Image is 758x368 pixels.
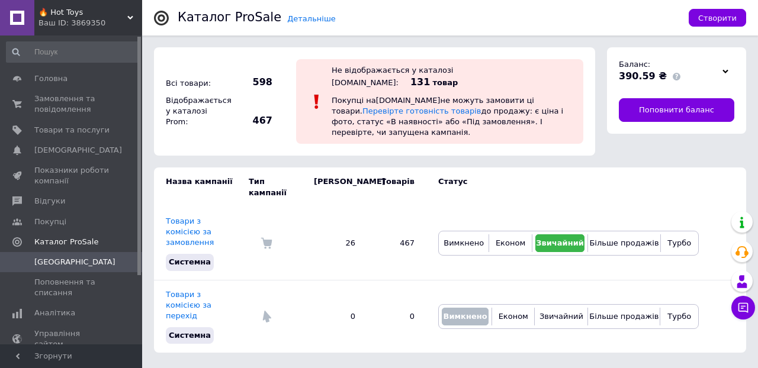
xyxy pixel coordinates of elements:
span: 598 [231,76,272,89]
span: 467 [231,114,272,127]
span: Покупці на [DOMAIN_NAME] не можуть замовити ці товари. до продажу: є ціна і фото, статус «В наявн... [332,96,563,137]
span: [DEMOGRAPHIC_DATA] [34,145,122,156]
a: Детальніше [287,14,336,23]
div: Ваш ID: 3869350 [38,18,142,28]
img: Комісія за замовлення [261,237,272,249]
button: Турбо [663,308,695,325]
td: Тип кампанії [249,167,302,206]
td: 467 [367,207,426,280]
span: 131 [410,76,430,88]
td: 26 [302,207,367,280]
span: Системна [169,257,211,266]
td: Товарів [367,167,426,206]
span: Системна [169,331,211,340]
span: Турбо [667,312,691,321]
a: Поповнити баланс [619,98,734,122]
td: 0 [302,280,367,353]
span: Більше продажів [589,238,659,247]
a: Товари з комісією за перехід [166,290,211,320]
span: Відгуки [34,196,65,206]
div: Каталог ProSale [178,11,281,24]
span: Вимкнено [444,238,484,247]
span: Поповнити баланс [639,105,714,115]
button: Турбо [664,234,695,252]
div: Всі товари: [163,75,228,92]
td: Статус [426,167,699,206]
input: Пошук [6,41,140,63]
button: Створити [689,9,746,27]
button: Вимкнено [442,234,486,252]
span: Турбо [667,238,691,247]
div: Відображається у каталозі Prom: [163,92,228,131]
span: Поповнення та списання [34,277,110,298]
img: :exclamation: [308,93,326,111]
span: Звичайний [536,238,584,247]
span: Товари та послуги [34,125,110,135]
a: Перевірте готовність товарів [362,106,481,115]
span: Баланс: [619,60,650,69]
span: Аналітика [34,308,75,318]
td: [PERSON_NAME] [302,167,367,206]
button: Вимкнено [442,308,489,325]
span: Головна [34,73,68,84]
td: Назва кампанії [154,167,249,206]
button: Більше продажів [591,234,657,252]
img: Комісія за перехід [261,311,272,322]
button: Економ [492,234,528,252]
span: Управління сайтом [34,328,110,350]
span: [GEOGRAPHIC_DATA] [34,257,115,267]
span: 390.59 ₴ [619,70,667,82]
span: Звичайний [539,312,583,321]
span: Економ [496,238,525,247]
div: Не відображається у каталозі [DOMAIN_NAME]: [332,66,453,87]
button: Звичайний [535,234,585,252]
span: Покупці [34,217,66,227]
button: Звичайний [538,308,584,325]
span: Створити [698,14,737,22]
span: Більше продажів [589,312,659,321]
span: товар [433,78,458,87]
span: Показники роботи компанії [34,165,110,186]
button: Економ [495,308,531,325]
button: Більше продажів [591,308,657,325]
span: Економ [499,312,528,321]
span: Каталог ProSale [34,237,98,247]
span: Замовлення та повідомлення [34,93,110,115]
button: Чат з покупцем [731,296,755,319]
a: Товари з комісією за замовлення [166,217,214,247]
span: Вимкнено [443,312,487,321]
td: 0 [367,280,426,353]
span: 🔥 Hot Toys [38,7,127,18]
